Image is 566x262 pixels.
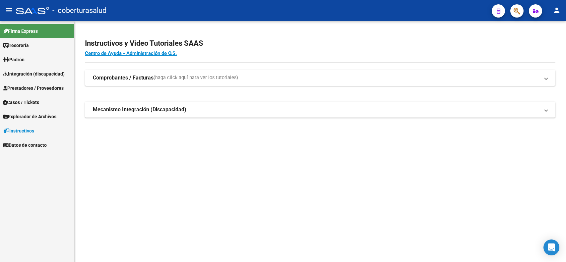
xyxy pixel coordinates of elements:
[5,6,13,14] mat-icon: menu
[3,56,25,63] span: Padrón
[85,102,555,118] mat-expansion-panel-header: Mecanismo Integración (Discapacidad)
[3,42,29,49] span: Tesorería
[3,141,47,149] span: Datos de contacto
[3,27,38,35] span: Firma Express
[85,37,555,50] h2: Instructivos y Video Tutoriales SAAS
[52,3,106,18] span: - coberturasalud
[93,74,154,81] strong: Comprobantes / Facturas
[3,99,39,106] span: Casos / Tickets
[85,70,555,86] mat-expansion-panel-header: Comprobantes / Facturas(haga click aquí para ver los tutoriales)
[154,74,238,81] span: (haga click aquí para ver los tutoriales)
[3,84,64,92] span: Prestadores / Proveedores
[93,106,186,113] strong: Mecanismo Integración (Discapacidad)
[3,113,56,120] span: Explorador de Archivos
[553,6,561,14] mat-icon: person
[3,70,65,78] span: Integración (discapacidad)
[3,127,34,134] span: Instructivos
[85,50,177,56] a: Centro de Ayuda - Administración de O.S.
[543,239,559,255] div: Open Intercom Messenger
